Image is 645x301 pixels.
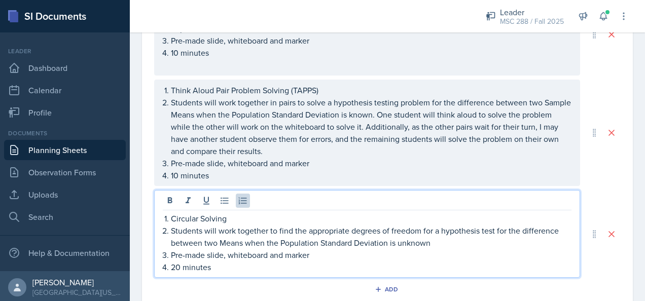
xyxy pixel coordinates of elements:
a: Observation Forms [4,162,126,182]
a: Calendar [4,80,126,100]
p: Pre-made slide, whiteboard and marker [171,249,571,261]
div: [PERSON_NAME] [32,277,122,287]
a: Dashboard [4,58,126,78]
div: Add [377,285,399,293]
p: 10 minutes [171,47,571,59]
p: 10 minutes [171,169,571,181]
p: Pre-made slide, whiteboard and marker [171,34,571,47]
div: [GEOGRAPHIC_DATA][US_STATE] in [GEOGRAPHIC_DATA] [32,287,122,297]
a: Uploads [4,184,126,205]
p: 20 minutes [171,261,571,273]
div: Leader [500,6,564,18]
div: Help & Documentation [4,243,126,263]
p: Pre-made slide, whiteboard and marker [171,157,571,169]
a: Planning Sheets [4,140,126,160]
button: Add [371,282,404,297]
a: Profile [4,102,126,123]
p: Students will work together to find the appropriate degrees of freedom for a hypothesis test for ... [171,224,571,249]
p: Think Aloud Pair Problem Solving (TAPPS) [171,84,571,96]
div: Documents [4,129,126,138]
div: MSC 288 / Fall 2025 [500,16,564,27]
p: Students will work together in pairs to solve a hypothesis testing problem for the difference bet... [171,96,571,157]
div: Leader [4,47,126,56]
a: Search [4,207,126,227]
p: Circular Solving [171,212,571,224]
